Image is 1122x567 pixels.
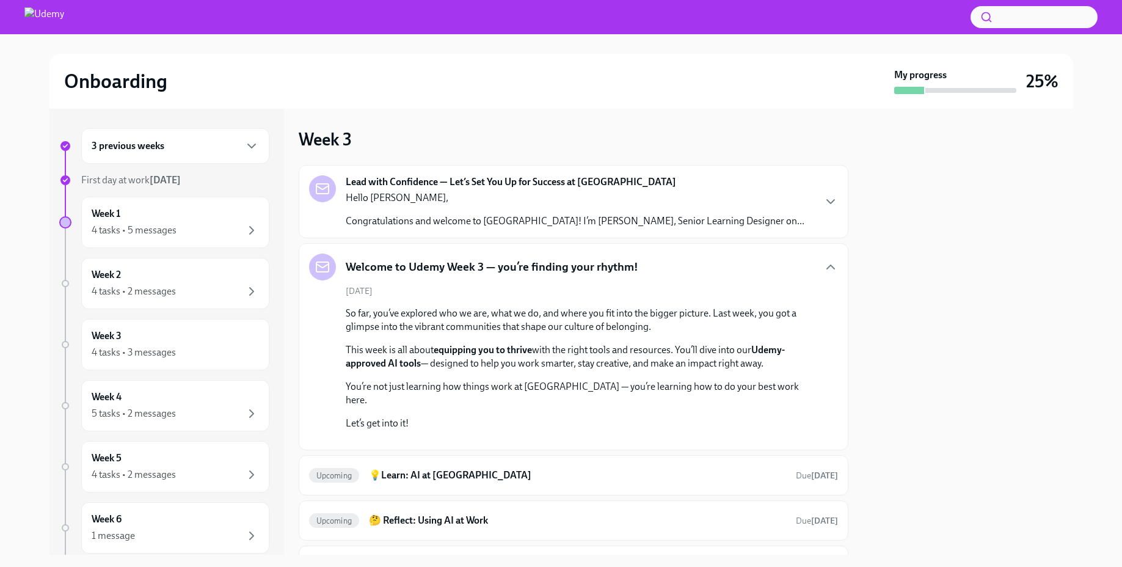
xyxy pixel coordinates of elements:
[59,380,269,431] a: Week 45 tasks • 2 messages
[346,380,818,407] p: You’re not just learning how things work at [GEOGRAPHIC_DATA] — you’re learning how to do your be...
[796,516,838,526] span: Due
[92,468,176,481] div: 4 tasks • 2 messages
[24,7,64,27] img: Udemy
[309,516,360,525] span: Upcoming
[346,307,818,334] p: So far, you’ve explored who we are, what we do, and where you fit into the bigger picture. Last w...
[92,139,164,153] h6: 3 previous weeks
[59,319,269,370] a: Week 34 tasks • 3 messages
[59,174,269,187] a: First day at work[DATE]
[92,407,176,420] div: 5 tasks • 2 messages
[346,343,818,370] p: This week is all about with the right tools and resources. You’ll dive into our — designed to hel...
[59,197,269,248] a: Week 14 tasks • 5 messages
[92,513,122,526] h6: Week 6
[92,224,177,237] div: 4 tasks • 5 messages
[92,268,121,282] h6: Week 2
[64,69,167,93] h2: Onboarding
[346,214,804,228] p: Congratulations and welcome to [GEOGRAPHIC_DATA]! I’m [PERSON_NAME], Senior Learning Designer on...
[150,174,181,186] strong: [DATE]
[92,529,135,543] div: 1 message
[1026,70,1058,92] h3: 25%
[299,128,352,150] h3: Week 3
[92,346,176,359] div: 4 tasks • 3 messages
[59,502,269,554] a: Week 61 message
[796,515,838,527] span: September 27th, 2025 09:00
[796,470,838,481] span: Due
[434,344,532,356] strong: equipping you to thrive
[81,174,181,186] span: First day at work
[92,329,122,343] h6: Week 3
[811,516,838,526] strong: [DATE]
[59,258,269,309] a: Week 24 tasks • 2 messages
[92,207,120,221] h6: Week 1
[346,417,818,430] p: Let’s get into it!
[346,285,373,297] span: [DATE]
[309,511,838,530] a: Upcoming🤔 Reflect: Using AI at WorkDue[DATE]
[59,441,269,492] a: Week 54 tasks • 2 messages
[346,175,676,189] strong: Lead with Confidence — Let’s Set You Up for Success at [GEOGRAPHIC_DATA]
[92,285,176,298] div: 4 tasks • 2 messages
[346,259,638,275] h5: Welcome to Udemy Week 3 — you’re finding your rhythm!
[369,514,785,527] h6: 🤔 Reflect: Using AI at Work
[92,390,122,404] h6: Week 4
[811,470,838,481] strong: [DATE]
[92,452,122,465] h6: Week 5
[369,469,785,482] h6: 💡Learn: AI at [GEOGRAPHIC_DATA]
[309,466,838,485] a: Upcoming💡Learn: AI at [GEOGRAPHIC_DATA]Due[DATE]
[81,128,269,164] div: 3 previous weeks
[346,191,804,205] p: Hello [PERSON_NAME],
[894,68,947,82] strong: My progress
[796,470,838,481] span: September 27th, 2025 09:00
[309,471,360,480] span: Upcoming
